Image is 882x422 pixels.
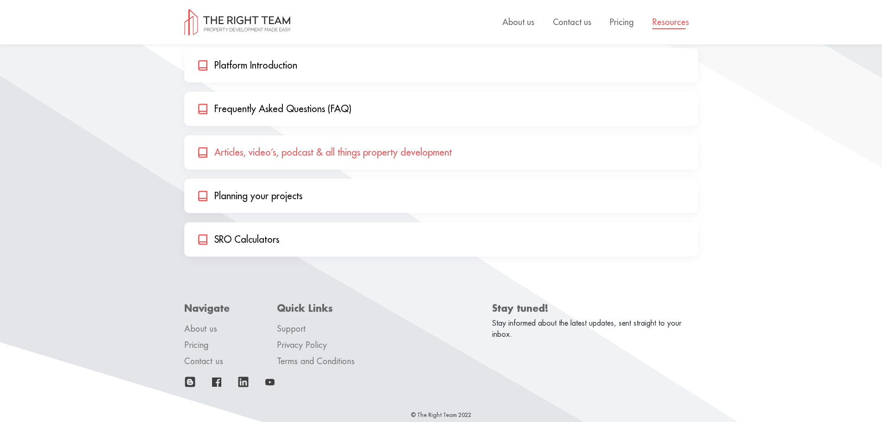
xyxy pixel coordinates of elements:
p: Stay informed about the latest updates, sent straight to your inbox. [492,318,698,340]
a: Contact us [553,18,591,26]
a: Articles, video’s, podcast & all things property development [184,135,698,170]
img: The Right Team [184,9,291,35]
a: Planning your projects [184,179,698,213]
img: youtube-min.svg [265,378,275,387]
a: Platform Introduction [184,48,698,82]
img: facebook-min.svg [212,378,221,387]
h4: Stay tuned! [492,303,698,314]
a: Contact us [184,357,223,365]
h4: Quick Links [277,303,369,314]
h4: Navigate [184,303,277,314]
a: Support [277,325,306,333]
img: linkedin-min.svg [238,376,249,388]
a: Pricing [610,18,634,26]
a: Pricing [184,341,209,349]
a: SRO Calculators [184,222,698,257]
a: Resources [652,18,689,26]
div: © The Right Team 2022 [184,411,698,420]
a: Privacy Policy [277,341,327,349]
a: Terms and Conditions [277,357,355,365]
a: About us [184,325,217,333]
a: Frequently Asked Questions (FAQ) [184,92,698,126]
a: About us [502,18,534,26]
img: blogger-min.svg [184,376,196,388]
